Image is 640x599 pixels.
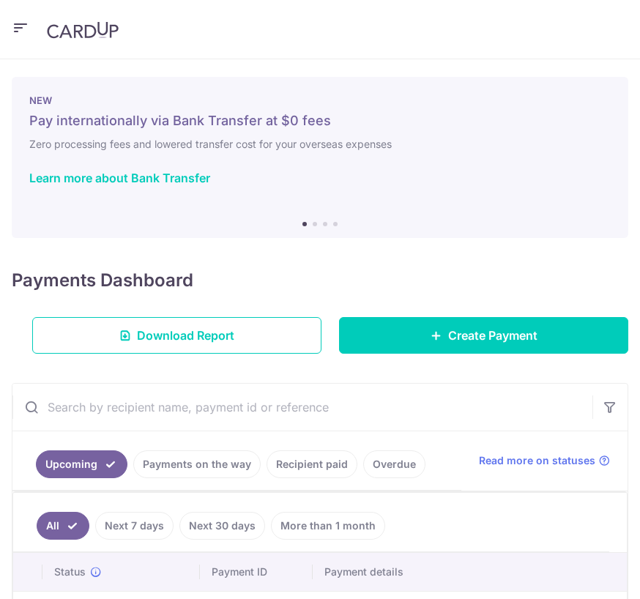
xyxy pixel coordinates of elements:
[200,553,313,591] th: Payment ID
[95,512,174,540] a: Next 7 days
[29,135,611,153] h6: Zero processing fees and lowered transfer cost for your overseas expenses
[479,453,595,468] span: Read more on statuses
[313,553,639,591] th: Payment details
[37,512,89,540] a: All
[12,267,193,294] h4: Payments Dashboard
[32,317,321,354] a: Download Report
[54,565,86,579] span: Status
[179,512,265,540] a: Next 30 days
[36,450,127,478] a: Upcoming
[339,317,628,354] a: Create Payment
[448,327,537,344] span: Create Payment
[133,450,261,478] a: Payments on the way
[363,450,425,478] a: Overdue
[29,94,611,106] p: NEW
[479,453,610,468] a: Read more on statuses
[47,21,119,39] img: CardUp
[137,327,234,344] span: Download Report
[267,450,357,478] a: Recipient paid
[12,384,592,431] input: Search by recipient name, payment id or reference
[29,171,210,185] a: Learn more about Bank Transfer
[271,512,385,540] a: More than 1 month
[29,112,611,130] h5: Pay internationally via Bank Transfer at $0 fees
